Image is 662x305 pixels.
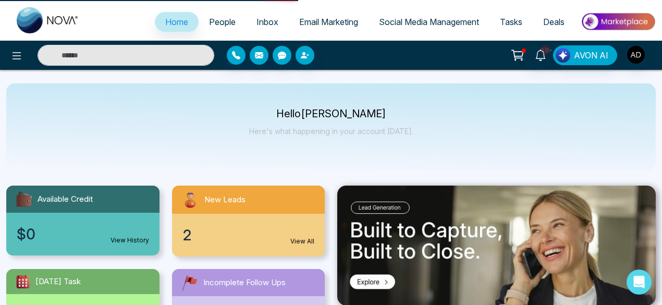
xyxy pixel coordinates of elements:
img: newLeads.svg [180,190,200,210]
span: Incomplete Follow Ups [203,277,286,289]
img: User Avatar [627,46,645,64]
img: followUps.svg [180,273,199,292]
a: View History [111,236,149,245]
a: Social Media Management [369,12,489,32]
img: todayTask.svg [15,273,31,290]
span: Deals [543,17,565,27]
span: People [209,17,236,27]
a: Deals [533,12,575,32]
a: Email Marketing [289,12,369,32]
button: AVON AI [553,45,617,65]
img: Lead Flow [556,48,570,63]
a: Home [155,12,199,32]
a: Inbox [246,12,289,32]
img: Nova CRM Logo [17,7,79,33]
a: Tasks [489,12,533,32]
span: New Leads [204,194,246,206]
span: Home [165,17,188,27]
span: $0 [17,223,35,245]
span: Social Media Management [379,17,479,27]
span: AVON AI [574,49,608,62]
span: 10+ [541,45,550,55]
p: Here's what happening in your account [DATE]. [249,127,413,136]
span: 2 [182,224,192,246]
span: Inbox [256,17,278,27]
div: Open Intercom Messenger [627,270,652,295]
img: availableCredit.svg [15,190,33,209]
span: Email Marketing [299,17,358,27]
a: View All [290,237,314,246]
span: Available Credit [38,193,93,205]
span: Tasks [500,17,522,27]
span: [DATE] Task [35,276,81,288]
img: Market-place.gif [580,10,656,33]
a: People [199,12,246,32]
p: Hello [PERSON_NAME] [249,109,413,118]
a: 10+ [528,45,553,64]
a: New Leads2View All [166,186,332,257]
